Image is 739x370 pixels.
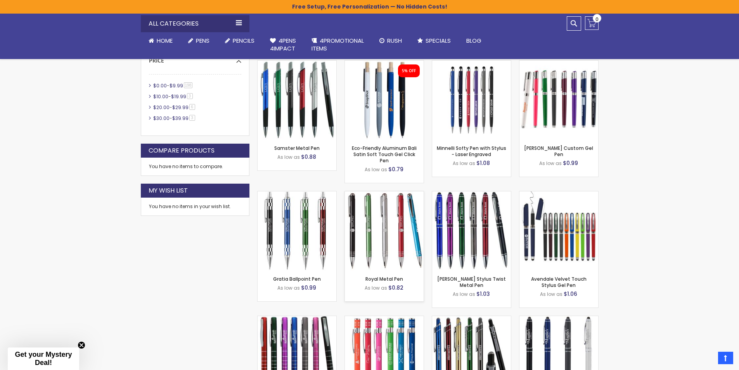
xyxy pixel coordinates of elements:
[564,290,577,298] span: $1.06
[540,291,562,297] span: As low as
[258,60,336,67] a: Samster Metal Pen
[476,290,490,298] span: $1.03
[151,82,196,89] a: $0.00-$9.99198
[519,61,598,139] img: Earl Custom Gel Pen
[459,32,489,49] a: Blog
[595,16,599,23] span: 0
[585,16,599,30] a: 0
[388,165,403,173] span: $0.79
[345,191,424,270] img: Royal Metal Pen
[258,191,336,198] a: Gratia Ballpoint Pen
[365,276,403,282] a: Royal Metal Pen
[675,349,739,370] iframe: Google Customer Reviews
[258,316,336,322] a: Daisy Metal Pen
[153,93,168,100] span: $10.00
[345,60,424,67] a: Eco-Friendly Aluminum Bali Satin Soft Touch Gel Click Pen
[432,316,511,322] a: Olson Stylus Metal Pen
[432,191,511,270] img: Colter Stylus Twist Metal Pen
[153,115,170,122] span: $30.00
[453,160,475,167] span: As low as
[157,36,173,45] span: Home
[189,104,195,110] span: 6
[180,32,217,49] a: Pens
[277,285,300,291] span: As low as
[345,191,424,198] a: Royal Metal Pen
[519,60,598,67] a: Earl Custom Gel Pen
[345,316,424,322] a: Marin Softy Pen with Stylus - Laser Engraved
[141,158,249,176] div: You have no items to compare.
[141,15,249,32] div: All Categories
[258,61,336,139] img: Samster Metal Pen
[270,36,296,52] span: 4Pens 4impact
[184,82,193,88] span: 198
[151,104,198,111] a: $20.00-$29.996
[352,145,417,164] a: Eco-Friendly Aluminum Bali Satin Soft Touch Gel Click Pen
[388,284,403,292] span: $0.82
[519,191,598,198] a: Avendale Velvet Touch Stylus Gel Pen
[262,32,304,57] a: 4Pens4impact
[171,93,186,100] span: $19.99
[151,115,198,122] a: $30.00-$39.993
[172,104,189,111] span: $29.99
[151,93,196,100] a: $10.00-$19.993
[149,146,215,155] strong: Compare Products
[410,32,459,49] a: Specials
[387,36,402,45] span: Rush
[170,82,183,89] span: $9.99
[476,159,490,167] span: $1.08
[172,115,189,122] span: $39.99
[8,347,79,370] div: Get your Mystery Deal!Close teaser
[345,61,424,139] img: Eco-Friendly Aluminum Bali Satin Soft Touch Gel Click Pen
[432,191,511,198] a: Colter Stylus Twist Metal Pen
[301,284,316,292] span: $0.99
[277,154,300,160] span: As low as
[437,276,506,288] a: [PERSON_NAME] Stylus Twist Metal Pen
[563,159,578,167] span: $0.99
[432,61,511,139] img: Minnelli Softy Pen with Stylus - Laser Engraved
[258,191,336,270] img: Gratia Ballpoint Pen
[519,191,598,270] img: Avendale Velvet Touch Stylus Gel Pen
[453,291,475,297] span: As low as
[432,60,511,67] a: Minnelli Softy Pen with Stylus - Laser Engraved
[531,276,587,288] a: Avendale Velvet Touch Stylus Gel Pen
[78,341,85,349] button: Close teaser
[149,186,188,195] strong: My Wish List
[426,36,451,45] span: Specials
[312,36,364,52] span: 4PROMOTIONAL ITEMS
[274,145,320,151] a: Samster Metal Pen
[141,32,180,49] a: Home
[189,115,195,121] span: 3
[149,203,241,210] div: You have no items in your wish list.
[519,316,598,322] a: Triumph Metal Stylus Pen
[196,36,209,45] span: Pens
[304,32,372,57] a: 4PROMOTIONALITEMS
[217,32,262,49] a: Pencils
[15,351,72,367] span: Get your Mystery Deal!
[153,82,167,89] span: $0.00
[402,68,416,74] div: 5% OFF
[273,276,321,282] a: Gratia Ballpoint Pen
[437,145,506,158] a: Minnelli Softy Pen with Stylus - Laser Engraved
[372,32,410,49] a: Rush
[466,36,481,45] span: Blog
[233,36,254,45] span: Pencils
[539,160,562,167] span: As low as
[365,285,387,291] span: As low as
[153,104,170,111] span: $20.00
[301,153,316,161] span: $0.88
[187,93,193,99] span: 3
[365,166,387,173] span: As low as
[524,145,593,158] a: [PERSON_NAME] Custom Gel Pen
